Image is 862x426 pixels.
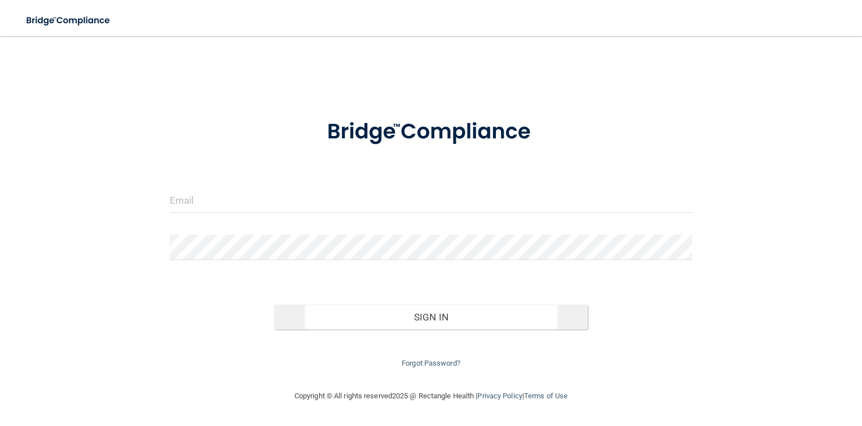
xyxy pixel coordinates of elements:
a: Privacy Policy [477,392,522,400]
img: bridge_compliance_login_screen.278c3ca4.svg [17,9,121,32]
button: Sign In [274,305,588,330]
a: Terms of Use [524,392,568,400]
input: Email [170,187,693,213]
a: Forgot Password? [402,359,460,367]
div: Copyright © All rights reserved 2025 @ Rectangle Health | | [225,378,637,414]
img: bridge_compliance_login_screen.278c3ca4.svg [305,104,557,160]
